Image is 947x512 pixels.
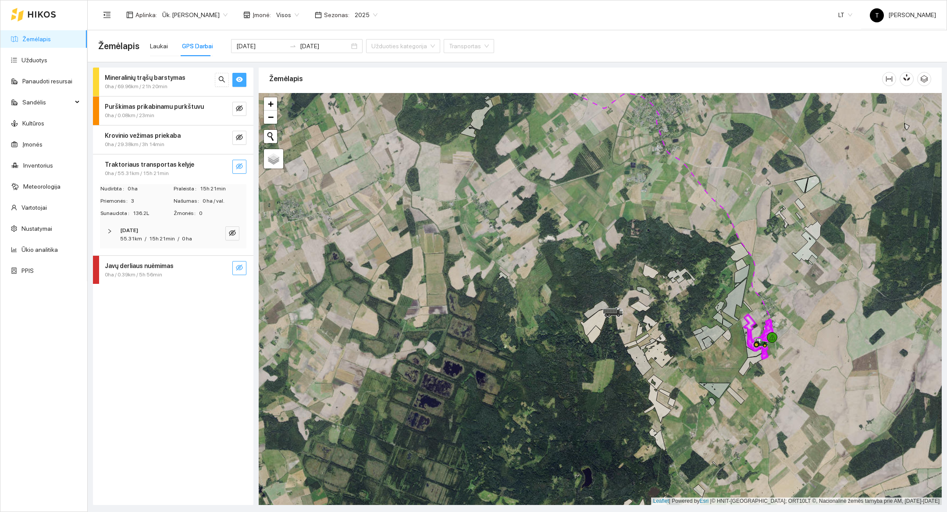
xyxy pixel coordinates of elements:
span: 0 ha / val. [203,197,246,205]
span: eye-invisible [229,229,236,238]
span: eye-invisible [236,134,243,142]
span: | [710,498,712,504]
a: Meteorologija [23,183,61,190]
span: / [178,236,179,242]
span: 15h 21min [200,185,246,193]
span: 0ha / 55.31km / 15h 21min [105,169,169,178]
span: 3 [131,197,173,205]
a: Zoom out [264,111,277,124]
span: eye-invisible [236,264,243,272]
span: 136.2L [133,209,173,218]
a: Ūkio analitika [21,246,58,253]
span: + [268,98,274,109]
span: Praleista [174,185,200,193]
span: Žmonės [174,209,199,218]
span: 0ha / 0.08km / 23min [105,111,154,120]
span: [PERSON_NAME] [870,11,936,18]
span: 0 ha [182,236,192,242]
a: Žemėlapis [22,36,51,43]
input: Pradžios data [236,41,286,51]
button: eye [232,73,246,87]
span: 0 ha [128,185,173,193]
span: calendar [315,11,322,18]
span: Įmonė : [253,10,271,20]
a: Užduotys [21,57,47,64]
span: 0ha / 29.38km / 3h 14min [105,140,164,149]
input: Pabaigos data [300,41,349,51]
a: Nustatymai [21,225,52,232]
strong: Traktoriaus transportas kelyje [105,161,194,168]
div: Žemėlapis [269,66,882,91]
span: to [289,43,296,50]
button: Initiate a new search [264,130,277,143]
span: Priemonės [100,197,131,205]
strong: Purškimas prikabinamu purkštuvu [105,103,204,110]
span: layout [126,11,133,18]
a: Esri [700,498,709,504]
strong: [DATE] [120,227,138,233]
a: Zoom in [264,97,277,111]
span: column-width [883,75,896,82]
a: Panaudoti resursai [22,78,72,85]
a: Kultūros [22,120,44,127]
a: Įmonės [22,141,43,148]
div: GPS Darbai [182,41,213,51]
span: 2025 [355,8,377,21]
span: 15h 21min [149,236,175,242]
div: Javų derliaus nuėmimas0ha / 0.39km / 5h 56mineye-invisible [93,256,253,284]
span: LT [838,8,852,21]
span: Ūk. Sigitas Krivickas [162,8,228,21]
span: menu-fold [103,11,111,19]
span: 0ha / 0.39km / 5h 56min [105,271,162,279]
div: Krovinio vežimas priekaba0ha / 29.38km / 3h 14mineye-invisible [93,125,253,154]
div: [DATE]55.31km/15h 21min/0 haeye-invisible [100,221,246,248]
span: right [107,229,112,234]
div: Traktoriaus transportas kelyje0ha / 55.31km / 15h 21mineye-invisible [93,154,253,183]
span: Visos [276,8,299,21]
span: Nudirbta [100,185,128,193]
span: 0ha / 69.96km / 21h 20min [105,82,167,91]
strong: Mineralinių trąšų barstymas [105,74,185,81]
a: Layers [264,149,283,168]
span: Sezonas : [324,10,349,20]
span: shop [243,11,250,18]
strong: Javų derliaus nuėmimas [105,262,174,269]
div: Laukai [150,41,168,51]
button: eye-invisible [232,160,246,174]
div: | Powered by © HNIT-[GEOGRAPHIC_DATA]; ORT10LT ©, Nacionalinė žemės tarnyba prie AM, [DATE]-[DATE] [651,498,942,505]
span: eye-invisible [236,105,243,113]
span: Žemėlapis [98,39,139,53]
span: eye [236,76,243,84]
span: swap-right [289,43,296,50]
span: Našumas [174,197,203,205]
button: eye-invisible [232,131,246,145]
span: T [875,8,879,22]
a: Inventorius [23,162,53,169]
span: 55.31km [120,236,142,242]
span: / [145,236,146,242]
button: eye-invisible [232,102,246,116]
span: 0 [199,209,246,218]
button: eye-invisible [225,226,239,240]
a: Vartotojai [21,204,47,211]
div: Mineralinių trąšų barstymas0ha / 69.96km / 21h 20minsearcheye [93,68,253,96]
button: menu-fold [98,6,116,24]
a: PPIS [21,267,34,274]
button: search [215,73,229,87]
strong: Krovinio vežimas priekaba [105,132,181,139]
span: − [268,111,274,122]
span: eye-invisible [236,163,243,171]
button: column-width [882,72,896,86]
button: eye-invisible [232,261,246,275]
div: Purškimas prikabinamu purkštuvu0ha / 0.08km / 23mineye-invisible [93,97,253,125]
span: Sandėlis [22,93,72,111]
span: Sunaudota [100,209,133,218]
span: search [218,76,225,84]
span: Aplinka : [135,10,157,20]
a: Leaflet [653,498,669,504]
